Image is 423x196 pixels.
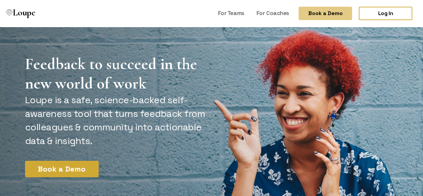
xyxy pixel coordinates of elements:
a: Loupe [4,7,37,20]
a: For Coaches [254,7,292,19]
img: Loupe Logo [6,9,13,16]
p: Loupe is a safe, science-backed self-awareness tool that turns feedback from colleagues & communi... [25,93,208,147]
a: Log In [359,7,412,20]
a: For Teams [215,7,247,19]
button: Book a Demo [25,161,99,177]
button: Book a Demo [299,7,352,20]
h1: Feedback to succeed in the new world of work [25,54,208,93]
